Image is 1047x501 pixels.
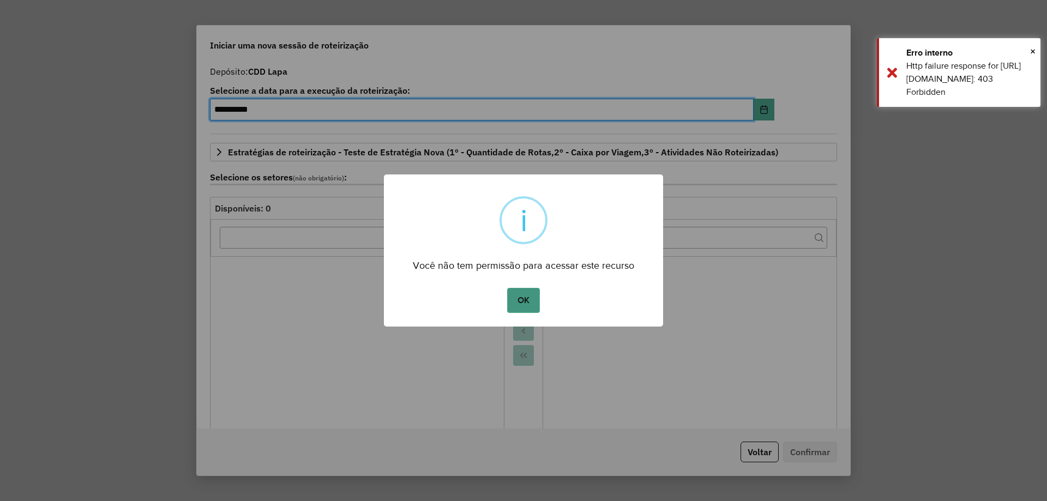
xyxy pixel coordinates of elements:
[1030,45,1036,57] span: ×
[520,198,527,242] div: i
[507,288,539,313] button: OK
[384,250,663,274] div: Você não tem permissão para acessar este recurso
[906,59,1032,99] div: Http failure response for [URL][DOMAIN_NAME]: 403 Forbidden
[1030,43,1036,59] button: Close
[906,46,1032,59] div: Erro interno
